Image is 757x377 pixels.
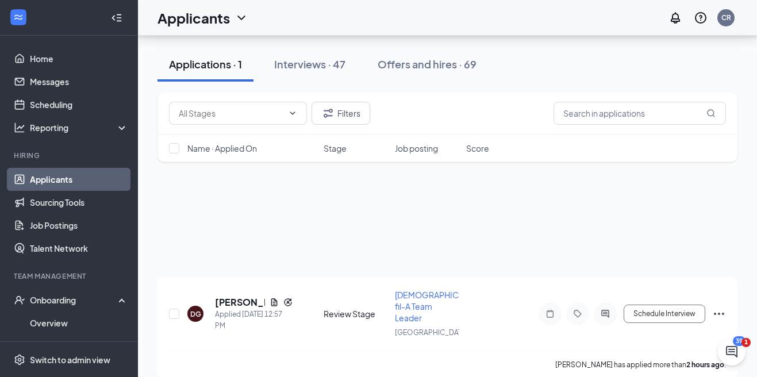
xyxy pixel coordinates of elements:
div: Review Stage [324,308,388,320]
svg: Ellipses [712,307,726,321]
svg: Analysis [14,122,25,133]
a: Job Postings [30,214,128,237]
div: Applications · 1 [169,57,242,71]
b: 2 hours ago [686,360,724,369]
a: Applicants [30,168,128,191]
svg: Note [543,309,557,318]
span: [GEOGRAPHIC_DATA] [395,328,468,337]
div: Hiring [14,151,126,160]
span: Name · Applied On [187,143,257,154]
span: Stage [324,143,347,154]
input: All Stages [179,107,283,120]
svg: Reapply [283,298,293,307]
button: Schedule Interview [624,305,705,323]
a: Sourcing Tools [30,191,128,214]
div: Applied [DATE] 12:57 PM [215,309,293,332]
a: E-Verify [30,334,128,357]
div: Interviews · 47 [274,57,345,71]
span: [DEMOGRAPHIC_DATA]-fil-A Team Leader [395,290,489,323]
svg: WorkstreamLogo [13,11,24,23]
span: Job posting [395,143,438,154]
div: DG [190,309,201,319]
input: Search in applications [554,102,726,125]
span: Score [466,143,489,154]
a: Messages [30,70,128,93]
svg: MagnifyingGlass [706,109,716,118]
svg: UserCheck [14,294,25,306]
div: 39 [733,336,746,346]
div: Team Management [14,271,126,281]
svg: Notifications [668,11,682,25]
span: 1 [741,338,751,347]
svg: Filter [321,106,335,120]
svg: ActiveChat [598,309,612,318]
a: Home [30,47,128,70]
a: Overview [30,311,128,334]
div: Offers and hires · 69 [378,57,477,71]
h1: Applicants [157,8,230,28]
div: CR [721,13,731,22]
svg: Collapse [111,12,122,24]
svg: ChevronDown [235,11,248,25]
div: Switch to admin view [30,354,110,366]
button: Filter Filters [312,102,370,125]
h5: [PERSON_NAME] [215,296,265,309]
svg: Settings [14,354,25,366]
svg: Tag [571,309,585,318]
p: [PERSON_NAME] has applied more than . [555,360,726,370]
iframe: Intercom live chat [718,338,746,366]
svg: QuestionInfo [694,11,708,25]
div: Reporting [30,122,129,133]
a: Scheduling [30,93,128,116]
div: Onboarding [30,294,118,306]
a: Talent Network [30,237,128,260]
svg: Document [270,298,279,307]
svg: ChevronDown [288,109,297,118]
